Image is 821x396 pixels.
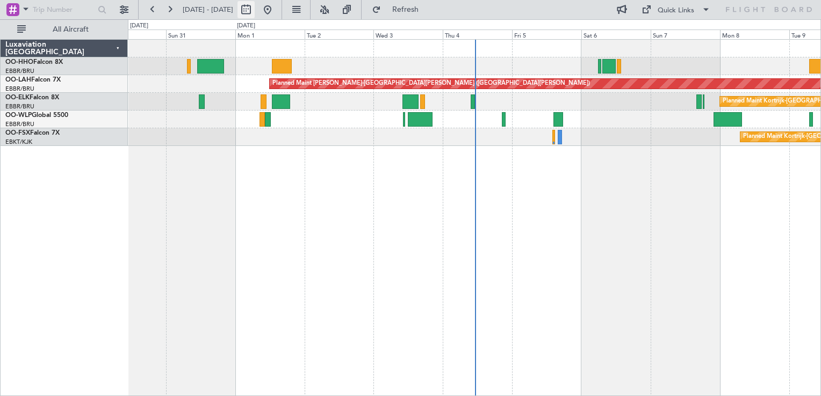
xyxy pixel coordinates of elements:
a: EBBR/BRU [5,85,34,93]
a: OO-FSXFalcon 7X [5,130,60,136]
div: Wed 3 [373,30,443,39]
button: All Aircraft [12,21,117,38]
div: Sat 30 [97,30,166,39]
div: Sun 31 [166,30,235,39]
span: OO-ELK [5,94,30,101]
a: OO-HHOFalcon 8X [5,59,63,65]
div: Mon 8 [720,30,789,39]
span: OO-HHO [5,59,33,65]
div: Sun 7 [651,30,720,39]
div: Sat 6 [581,30,651,39]
span: [DATE] - [DATE] [183,5,233,14]
div: Planned Maint [PERSON_NAME]-[GEOGRAPHIC_DATA][PERSON_NAME] ([GEOGRAPHIC_DATA][PERSON_NAME]) [272,76,590,92]
a: OO-WLPGlobal 5500 [5,112,68,119]
div: Quick Links [658,5,694,16]
a: EBKT/KJK [5,138,32,146]
span: OO-LAH [5,77,31,83]
div: Mon 1 [235,30,305,39]
a: EBBR/BRU [5,102,34,111]
div: [DATE] [130,21,148,31]
button: Quick Links [636,1,716,18]
div: [DATE] [237,21,255,31]
span: OO-FSX [5,130,30,136]
span: OO-WLP [5,112,32,119]
span: All Aircraft [28,26,113,33]
div: Tue 2 [305,30,374,39]
a: EBBR/BRU [5,67,34,75]
input: Trip Number [33,2,95,18]
button: Refresh [367,1,431,18]
a: EBBR/BRU [5,120,34,128]
div: Fri 5 [512,30,581,39]
div: Thu 4 [443,30,512,39]
span: Refresh [383,6,428,13]
a: OO-LAHFalcon 7X [5,77,61,83]
a: OO-ELKFalcon 8X [5,94,59,101]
